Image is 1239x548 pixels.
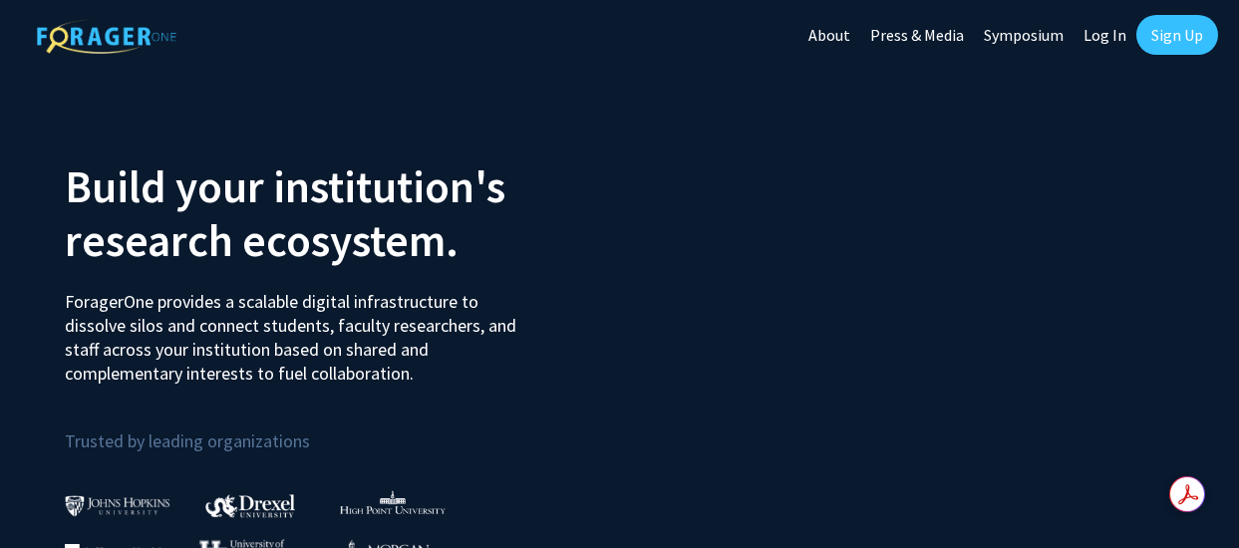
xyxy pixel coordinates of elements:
[205,494,295,517] img: Drexel University
[37,19,176,54] img: ForagerOne Logo
[340,490,446,514] img: High Point University
[65,402,605,456] p: Trusted by leading organizations
[65,159,605,267] h2: Build your institution's research ecosystem.
[65,275,540,386] p: ForagerOne provides a scalable digital infrastructure to dissolve silos and connect students, fac...
[1136,15,1218,55] a: Sign Up
[65,495,170,516] img: Johns Hopkins University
